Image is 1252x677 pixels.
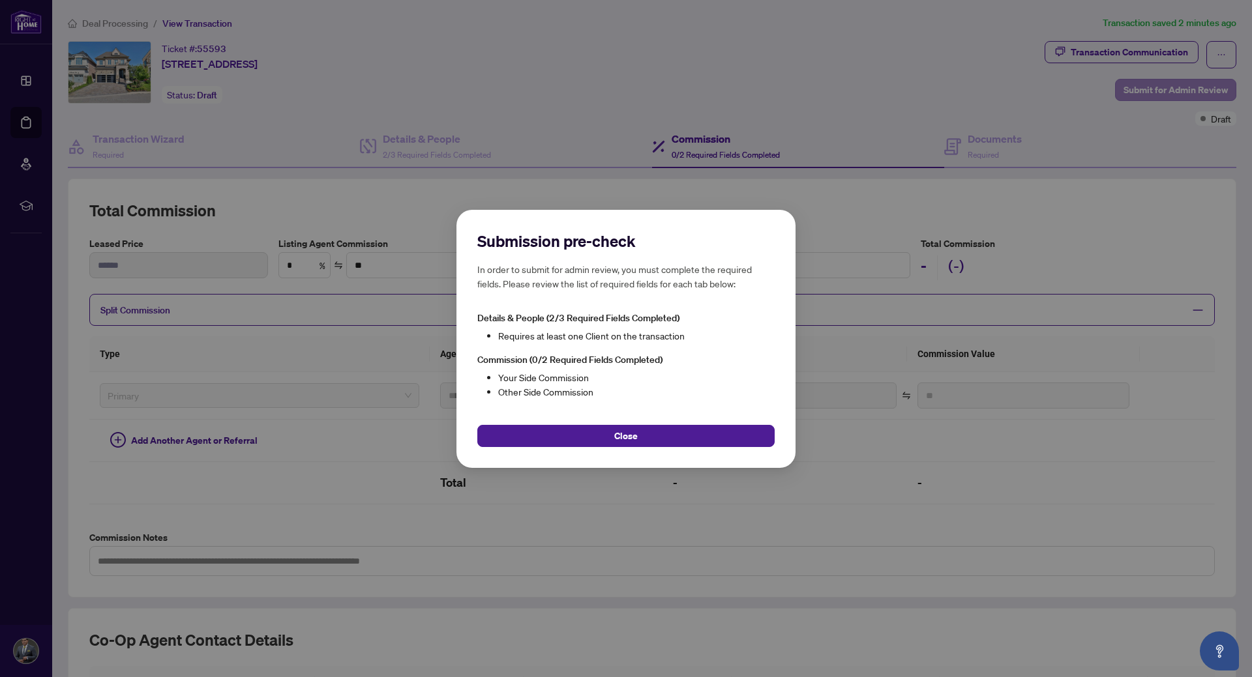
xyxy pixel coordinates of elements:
[477,424,775,446] button: Close
[477,231,775,252] h2: Submission pre-check
[498,369,775,384] li: Your Side Commission
[477,312,679,324] span: Details & People (2/3 Required Fields Completed)
[477,354,663,366] span: Commission (0/2 Required Fields Completed)
[1200,631,1239,670] button: Open asap
[498,328,775,343] li: Requires at least one Client on the transaction
[477,262,775,291] h5: In order to submit for admin review, you must complete the required fields. Please review the lis...
[614,425,638,446] span: Close
[498,384,775,398] li: Other Side Commission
